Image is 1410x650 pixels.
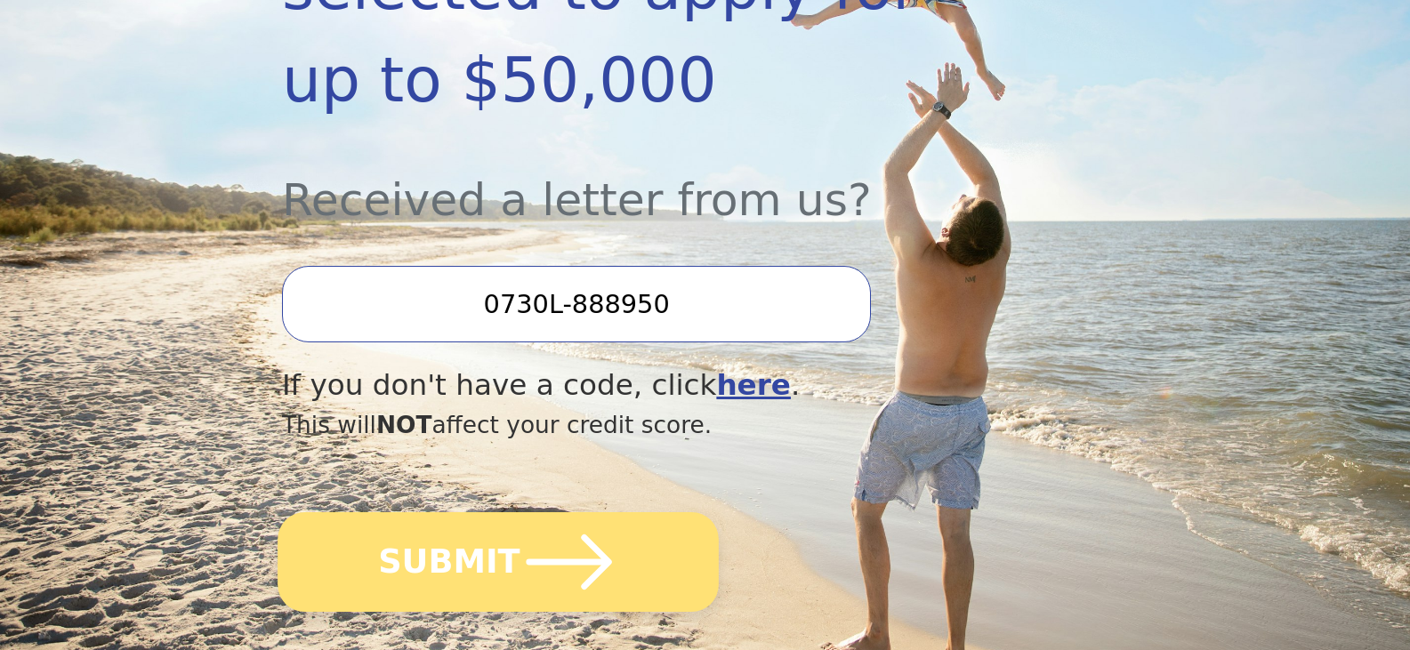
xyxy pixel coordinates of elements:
[282,266,871,342] input: Enter your Offer Code:
[278,512,719,612] button: SUBMIT
[282,407,1001,443] div: This will affect your credit score.
[716,368,791,402] a: here
[376,411,432,438] span: NOT
[282,126,1001,234] div: Received a letter from us?
[282,364,1001,407] div: If you don't have a code, click .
